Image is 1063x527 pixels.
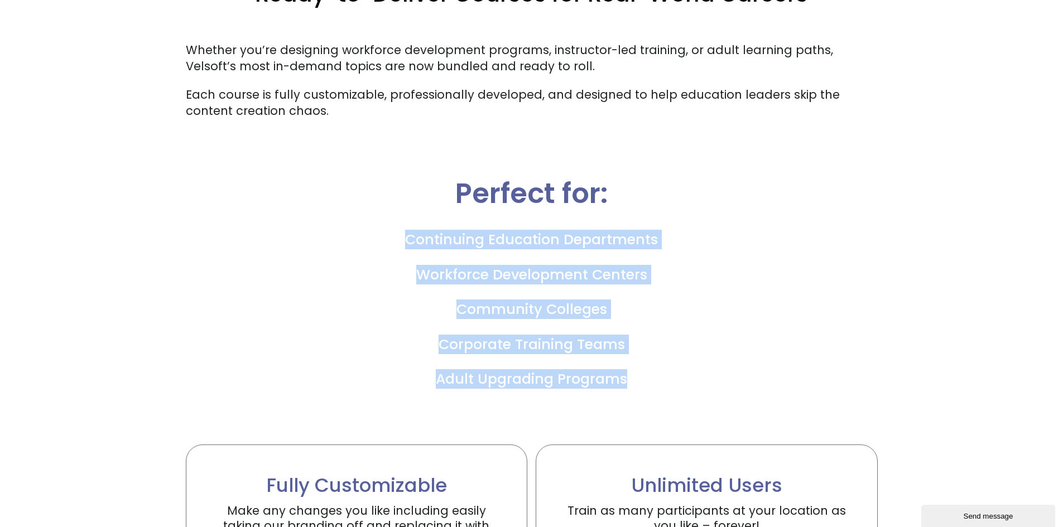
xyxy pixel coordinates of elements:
h2: Unlimited Users [564,473,849,497]
h2: Continuing Education Departments [186,231,878,249]
h2: Adult Upgrading Programs [186,370,878,389]
p: Whether you’re designing workforce development programs, instructor-led training, or adult learni... [186,42,878,75]
h2: Community Colleges [186,301,878,319]
p: Each course is fully customizable, professionally developed, and designed to help education leade... [186,86,878,119]
h2: Workforce Development Centers [186,266,878,284]
h2: Perfect for: [186,175,878,211]
h2: Corporate Training Teams [186,336,878,354]
iframe: chat widget [921,502,1057,527]
h2: Fully Customizable [214,473,499,497]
